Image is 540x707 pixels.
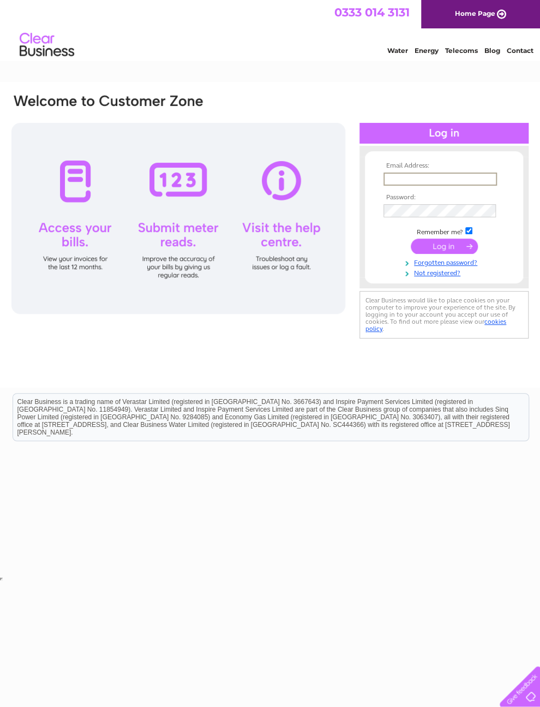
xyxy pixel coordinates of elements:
td: Remember me? [381,225,507,236]
th: Email Address: [381,162,507,170]
a: Energy [415,46,439,55]
a: Blog [484,46,500,55]
a: cookies policy [365,318,506,332]
img: logo.png [19,28,75,62]
div: Clear Business would like to place cookies on your computer to improve your experience of the sit... [359,291,529,338]
div: Clear Business is a trading name of Verastar Limited (registered in [GEOGRAPHIC_DATA] No. 3667643... [13,6,529,53]
a: Not registered? [383,267,507,277]
th: Password: [381,194,507,201]
a: Water [387,46,408,55]
a: Telecoms [445,46,478,55]
input: Submit [411,239,478,254]
a: 0333 014 3131 [334,5,410,19]
a: Contact [507,46,533,55]
a: Forgotten password? [383,257,507,267]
